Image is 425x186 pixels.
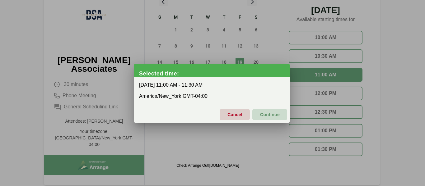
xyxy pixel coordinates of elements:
[227,108,242,121] span: Cancel
[260,108,280,121] span: Continue
[252,109,287,120] button: Continue
[220,109,250,120] button: Cancel
[139,70,290,77] div: Selected time:
[134,77,290,104] div: [DATE] 11:00 AM - 11:30 AM America/New_York GMT-04:00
